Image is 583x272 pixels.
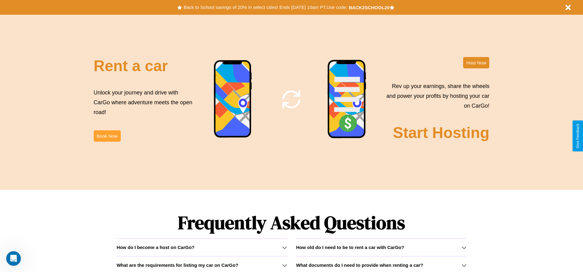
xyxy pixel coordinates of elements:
[349,5,390,10] b: BACK2SCHOOL20
[116,262,238,268] h3: What are the requirements for listing my car on CarGo?
[296,262,423,268] h3: What documents do I need to provide when renting a car?
[182,3,349,12] button: Back to School savings of 20% in select cities! Ends [DATE] 10am PT.Use code:
[463,57,489,68] button: Host Now
[393,124,490,142] h2: Start Hosting
[296,245,404,250] h3: How old do I need to be to rent a car with CarGo?
[383,81,489,111] p: Rev up your earnings, share the wheels and power your profits by hosting your car on CarGo!
[576,124,580,148] div: Give Feedback
[94,88,195,117] p: Unlock your journey and drive with CarGo where adventure meets the open road!
[6,251,21,266] iframe: Intercom live chat
[327,59,367,139] img: phone
[214,60,252,139] img: phone
[116,207,466,238] h1: Frequently Asked Questions
[94,57,168,75] h2: Rent a car
[94,130,121,142] button: Book Now
[116,245,194,250] h3: How do I become a host on CarGo?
